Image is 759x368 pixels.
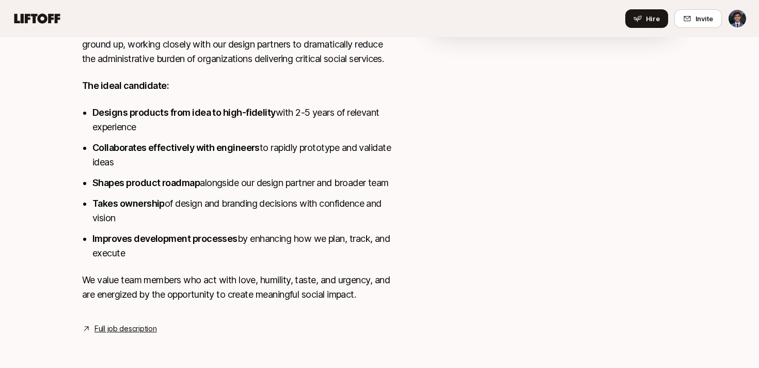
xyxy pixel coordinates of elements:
[92,196,396,225] li: of design and branding decisions with confidence and vision
[728,9,747,28] button: Avi Saraf
[92,141,396,170] li: to rapidly prototype and validate ideas
[92,177,200,188] strong: Shapes product roadmap
[82,273,396,302] p: We value team members who act with love, humility, taste, and urgency, and are energized by the o...
[92,142,260,153] strong: Collaborates effectively with engineers
[674,9,722,28] button: Invite
[646,13,660,24] span: Hire
[729,10,746,27] img: Avi Saraf
[92,233,238,244] strong: Improves development processes
[92,107,276,118] strong: Designs products from idea to high-fidelity
[82,23,396,66] p: Founding Product Designers will shape the future of our product from the ground up, working close...
[92,232,396,260] li: by enhancing how we plan, track, and execute
[92,198,165,209] strong: Takes ownership
[695,13,713,24] span: Invite
[625,9,668,28] button: Hire
[92,176,396,190] li: alongside our design partner and broader team
[92,105,396,134] li: with 2-5 years of relevant experience
[94,323,156,335] a: Full job description
[82,80,169,91] strong: The ideal candidate:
